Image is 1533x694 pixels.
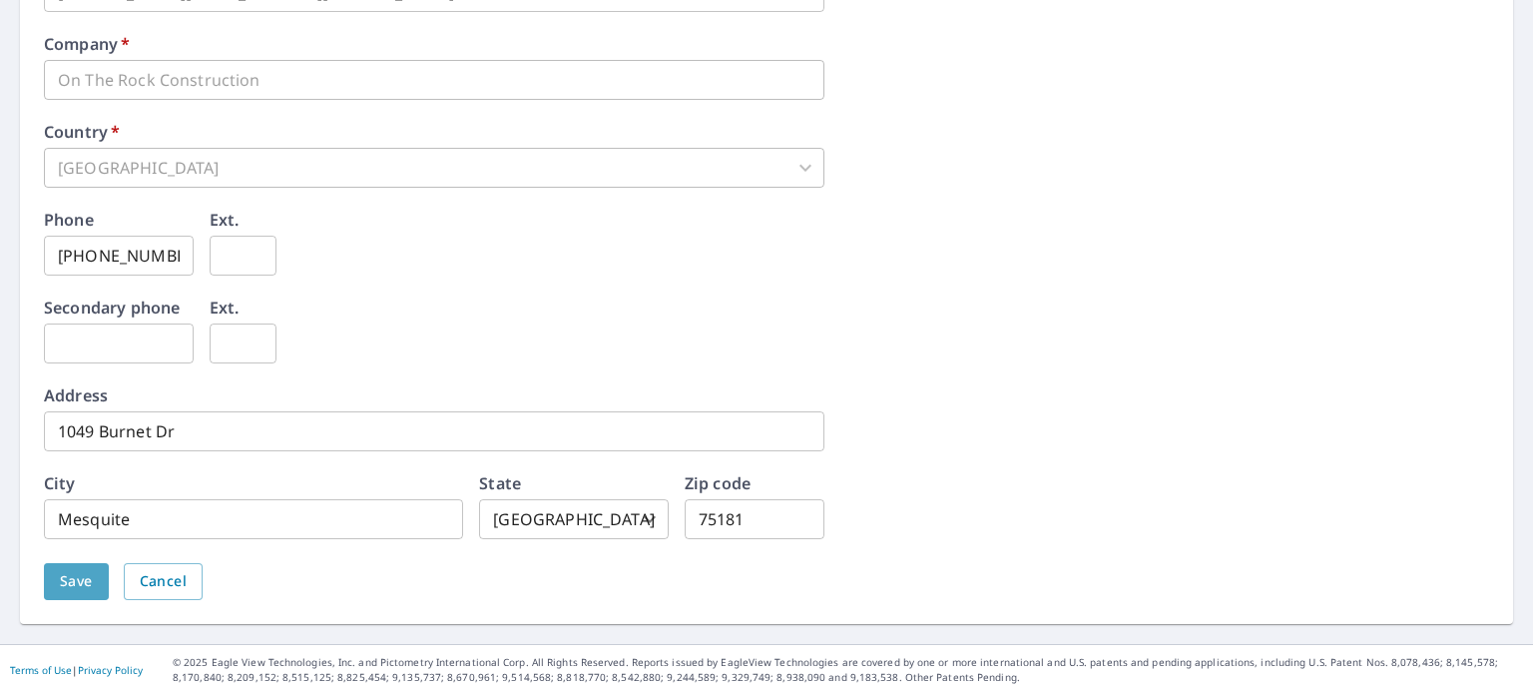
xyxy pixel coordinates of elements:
[479,475,521,491] label: State
[173,655,1523,685] p: © 2025 Eagle View Technologies, Inc. and Pictometry International Corp. All Rights Reserved. Repo...
[44,300,180,316] label: Secondary phone
[44,563,109,600] button: Save
[210,300,240,316] label: Ext.
[44,124,120,140] label: Country
[44,36,130,52] label: Company
[210,212,240,228] label: Ext.
[10,663,72,677] a: Terms of Use
[10,664,143,676] p: |
[140,569,187,594] span: Cancel
[44,148,824,188] div: [GEOGRAPHIC_DATA]
[479,499,669,539] div: [GEOGRAPHIC_DATA]
[124,563,203,600] button: Cancel
[78,663,143,677] a: Privacy Policy
[44,212,94,228] label: Phone
[44,475,76,491] label: City
[60,569,93,594] span: Save
[685,475,751,491] label: Zip code
[44,387,108,403] label: Address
